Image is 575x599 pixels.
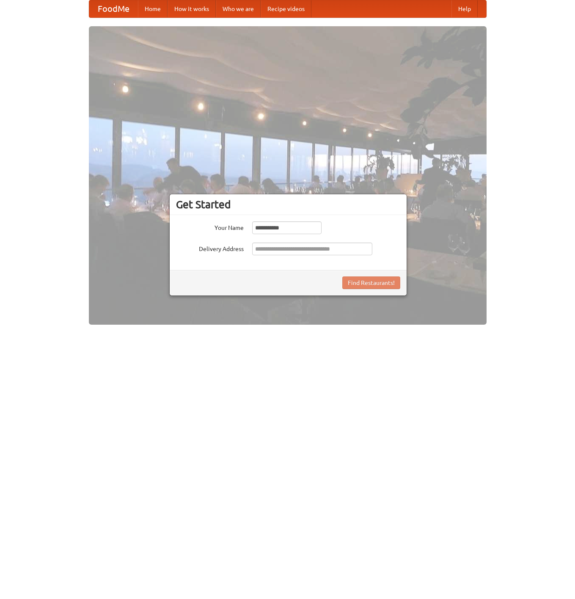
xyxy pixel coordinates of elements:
[168,0,216,17] a: How it works
[176,221,244,232] label: Your Name
[176,243,244,253] label: Delivery Address
[342,276,400,289] button: Find Restaurants!
[176,198,400,211] h3: Get Started
[89,0,138,17] a: FoodMe
[451,0,478,17] a: Help
[138,0,168,17] a: Home
[216,0,261,17] a: Who we are
[261,0,311,17] a: Recipe videos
